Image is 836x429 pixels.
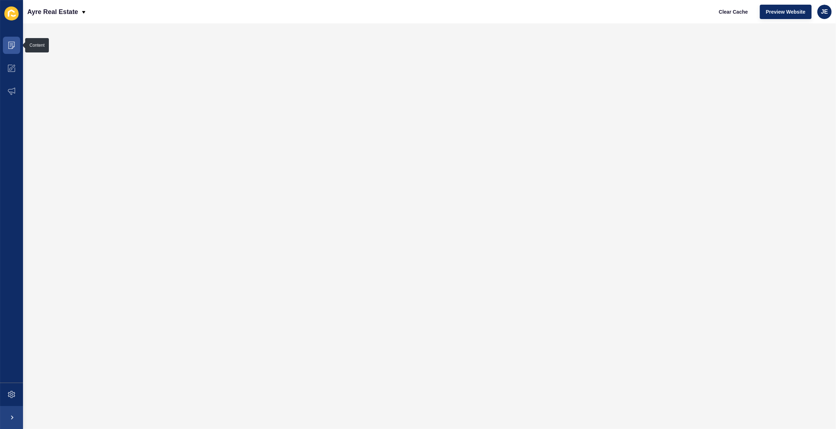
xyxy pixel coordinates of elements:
span: Preview Website [766,8,805,15]
p: Ayre Real Estate [27,3,78,21]
span: JE [821,8,828,15]
span: Clear Cache [719,8,748,15]
button: Clear Cache [713,5,754,19]
button: Preview Website [760,5,812,19]
div: Content [29,42,45,48]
